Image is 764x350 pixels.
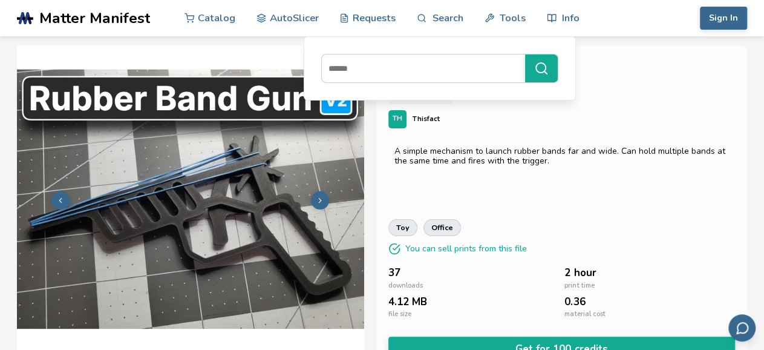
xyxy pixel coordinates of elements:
[393,115,402,123] span: TH
[405,242,527,255] p: You can sell prints from this file
[39,10,150,27] span: Matter Manifest
[564,282,594,290] span: print time
[564,267,596,279] span: 2 hour
[388,267,400,279] span: 37
[564,311,605,319] span: material cost
[388,311,411,319] span: file size
[700,7,747,30] button: Sign In
[388,219,417,236] a: toy
[394,147,730,166] div: A simple mechanism to launch rubber bands far and wide. Can hold multiple bands at the same time ...
[728,314,756,342] button: Send feedback via email
[388,282,423,290] span: downloads
[413,113,440,125] p: Thisfact
[388,296,427,308] span: 4.12 MB
[423,219,461,236] a: office
[564,296,585,308] span: 0.36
